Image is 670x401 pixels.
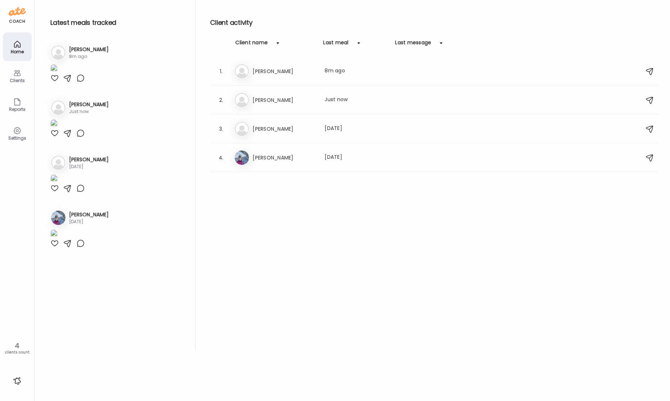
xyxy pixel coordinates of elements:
h2: Client activity [210,17,658,28]
img: ate [9,6,26,17]
div: Settings [4,136,30,140]
img: images%2FblWSTIpgEIR3pfRINLsBmUjfzpF3%2FHUsyFp1IQRSuSo1pg4sU%2FrNH3zwX5wThB8LiywZN6_1080 [50,174,58,184]
img: bg-avatar-default.svg [235,122,249,136]
div: [DATE] [325,125,388,133]
div: 4 [3,341,32,350]
div: 2. [217,96,225,104]
img: avatars%2FZNTbtC4OAYfluk2MuplJscLQkeE2 [51,211,65,225]
img: images%2FZNTbtC4OAYfluk2MuplJscLQkeE2%2FqN5XsMJ0eLxVhuPlInie%2F4eyo4YeKfIbg99QGlkgP_1080 [50,229,58,239]
div: 3. [217,125,225,133]
div: coach [9,18,25,24]
img: bg-avatar-default.svg [51,156,65,170]
div: [DATE] [325,153,388,162]
img: bg-avatar-default.svg [51,45,65,60]
h3: [PERSON_NAME] [253,153,316,162]
div: Last message [395,39,431,50]
div: 4. [217,153,225,162]
div: Client name [235,39,268,50]
img: bg-avatar-default.svg [235,64,249,78]
div: 8m ago [325,67,388,76]
div: Clients [4,78,30,83]
div: 1. [217,67,225,76]
img: images%2FGKFXbmkc6cPLP0vp1vcobH7u7Ue2%2FrZcnmenKVnHsn6jOYChu%2FlAaedgUtyNCp0o6e8DDp_1080 [50,119,58,129]
img: avatars%2FZNTbtC4OAYfluk2MuplJscLQkeE2 [235,150,249,165]
h3: [PERSON_NAME] [69,156,109,163]
div: Just now [325,96,388,104]
h3: [PERSON_NAME] [253,96,316,104]
div: Reports [4,107,30,112]
div: 8m ago [69,53,109,60]
h3: [PERSON_NAME] [253,67,316,76]
h3: [PERSON_NAME] [69,46,109,53]
h3: [PERSON_NAME] [253,125,316,133]
h3: [PERSON_NAME] [69,211,109,218]
div: [DATE] [69,163,109,170]
div: Last meal [323,39,348,50]
h3: [PERSON_NAME] [69,101,109,108]
div: Just now [69,108,109,115]
img: bg-avatar-default.svg [235,93,249,107]
img: bg-avatar-default.svg [51,100,65,115]
h2: Latest meals tracked [50,17,184,28]
img: images%2FVAmilhZcziejevklNQqJtrBcBD52%2FYbrb9XsRZX4ryI5BtI81%2F0ZzDGzUCXN8HMDAspxUL_1080 [50,64,58,74]
div: Home [4,49,30,54]
div: clients count [3,350,32,355]
div: [DATE] [69,218,109,225]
